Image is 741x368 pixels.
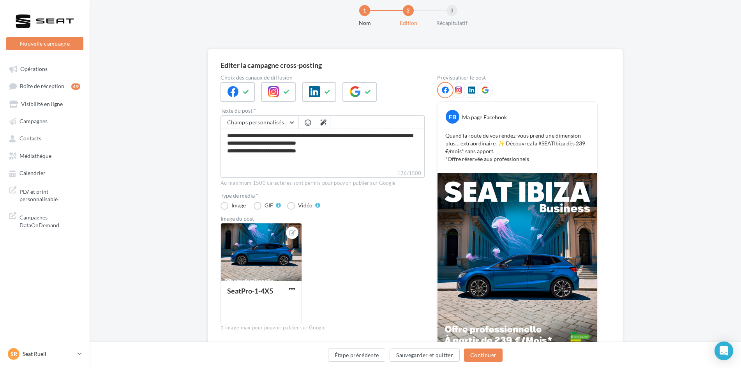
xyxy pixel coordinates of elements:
div: Prévisualiser le post [437,75,598,80]
button: Sauvegarder et quitter [390,349,460,362]
a: SR Seat Rueil [6,347,83,361]
span: Opérations [20,65,48,72]
button: Continuer [464,349,503,362]
p: Quand la route de vos rendez-vous prend une dimension plus… extraordinaire. ✨ Découvrez la #SEATI... [445,132,589,163]
a: Campagnes DataOnDemand [5,209,85,232]
button: Nouvelle campagne [6,37,83,50]
div: 3 [446,5,457,16]
p: Seat Rueil [23,350,74,358]
div: Open Intercom Messenger [715,341,733,360]
div: SeatPro-1-4X5 [227,287,273,295]
div: Image [231,203,246,208]
span: SR [11,350,17,358]
div: 1 [359,5,370,16]
span: Contacts [19,135,41,142]
button: Champs personnalisés [221,116,298,129]
a: Opérations [5,62,85,76]
button: Étape précédente [328,349,386,362]
span: Campagnes [19,118,48,124]
a: Contacts [5,131,85,145]
div: Ma page Facebook [462,113,507,121]
label: Choix des canaux de diffusion [221,75,425,80]
a: Boîte de réception49 [5,79,85,93]
div: Edition [383,19,433,27]
label: Texte du post * [221,108,425,113]
span: PLV et print personnalisable [19,186,80,203]
div: Vidéo [298,203,312,208]
div: 2 [403,5,414,16]
a: Médiathèque [5,149,85,163]
div: Récapitulatif [427,19,477,27]
div: Image du post [221,216,425,221]
label: 176/1500 [221,169,425,178]
a: Campagnes [5,114,85,128]
span: Boîte de réception [20,83,64,90]
a: PLV et print personnalisable [5,183,85,206]
div: 49 [71,83,80,90]
a: Calendrier [5,166,85,180]
a: Visibilité en ligne [5,97,85,111]
div: GIF [265,203,273,208]
span: Visibilité en ligne [21,101,63,107]
span: Calendrier [19,170,46,177]
span: Champs personnalisés [227,119,284,126]
div: 1 image max pour pouvoir publier sur Google [221,324,425,331]
span: Médiathèque [19,152,51,159]
span: Campagnes DataOnDemand [19,212,80,229]
div: FB [446,110,459,124]
label: Type de média * [221,193,425,198]
div: Au maximum 1500 caractères sont permis pour pouvoir publier sur Google [221,180,425,187]
div: Editer la campagne cross-posting [221,62,322,69]
div: Nom [340,19,390,27]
